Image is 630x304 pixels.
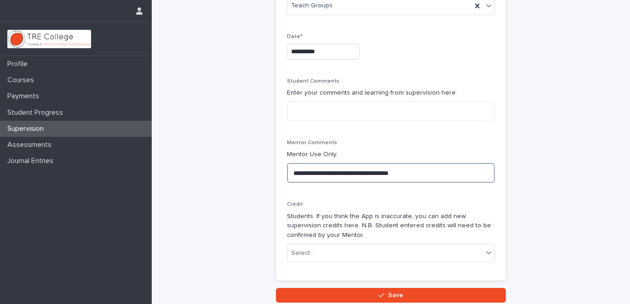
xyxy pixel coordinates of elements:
span: Mentor Comments [287,140,337,146]
span: Teach Groups [291,1,332,11]
span: Student Comments [287,79,339,84]
span: Credit [287,202,303,207]
p: Students: If you think the App is inaccurate, you can add new supervision credits here. N.B. Stud... [287,212,495,240]
p: Profile [4,60,35,68]
p: Courses [4,76,41,84]
span: Date [287,34,303,39]
p: Payments [4,92,46,101]
p: Mentor Use Only [287,150,495,159]
p: Supervision [4,124,51,133]
p: Enter your comments and learning from supervision here. [287,88,495,98]
img: L01RLPSrRaOWR30Oqb5K [7,30,91,48]
p: Student Progress [4,108,70,117]
button: Save [276,288,506,303]
div: Select... [291,248,314,258]
p: Journal Entries [4,157,61,165]
span: Save [388,292,403,298]
p: Assessments [4,141,59,149]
